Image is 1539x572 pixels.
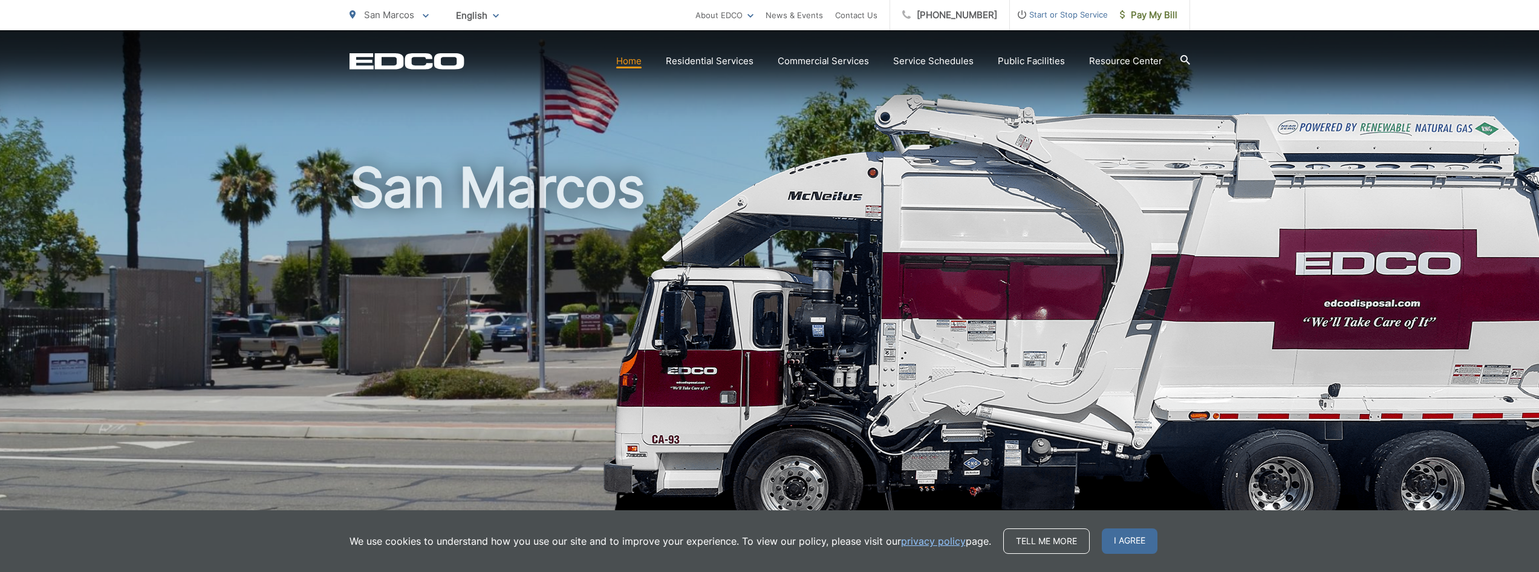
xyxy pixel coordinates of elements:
a: EDCD logo. Return to the homepage. [350,53,464,70]
a: Contact Us [835,8,877,22]
a: Tell me more [1003,528,1090,554]
a: About EDCO [695,8,753,22]
a: Service Schedules [893,54,974,68]
h1: San Marcos [350,157,1190,541]
a: Resource Center [1089,54,1162,68]
span: San Marcos [364,9,414,21]
span: I agree [1102,528,1157,554]
span: English [447,5,508,26]
p: We use cookies to understand how you use our site and to improve your experience. To view our pol... [350,534,991,548]
a: Public Facilities [998,54,1065,68]
a: Home [616,54,642,68]
span: Pay My Bill [1120,8,1177,22]
a: privacy policy [901,534,966,548]
a: Commercial Services [778,54,869,68]
a: Residential Services [666,54,753,68]
a: News & Events [766,8,823,22]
